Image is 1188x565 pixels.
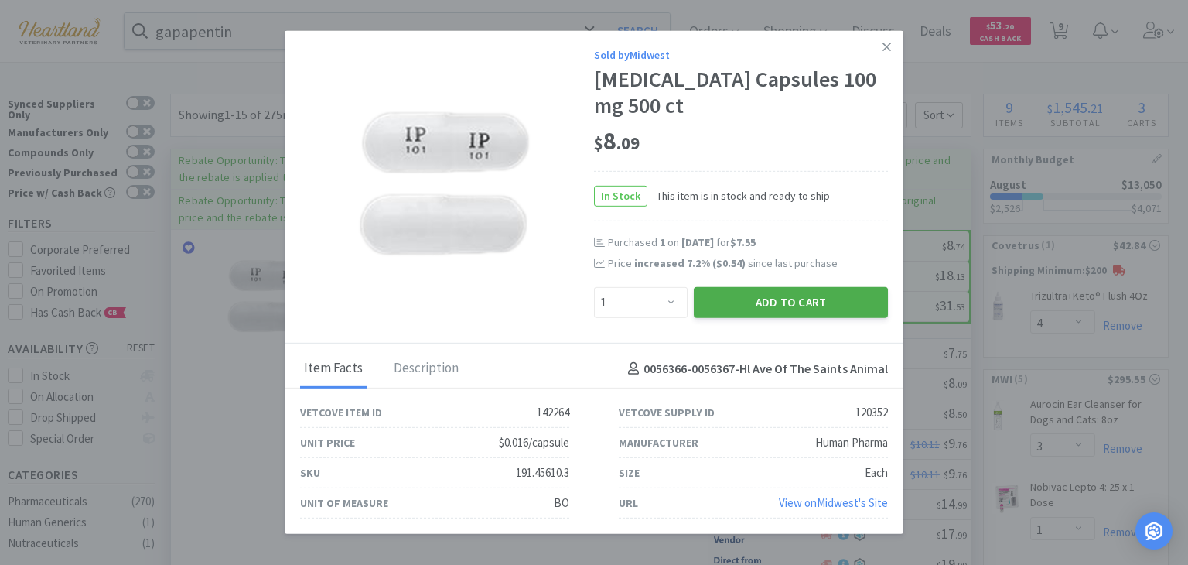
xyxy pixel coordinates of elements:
[865,464,888,482] div: Each
[300,464,320,481] div: SKU
[608,235,888,251] div: Purchased on for
[595,187,647,206] span: In Stock
[619,404,715,421] div: Vetcove Supply ID
[619,495,638,512] div: URL
[300,434,355,451] div: Unit Price
[537,403,569,422] div: 142264
[694,287,888,318] button: Add to Cart
[622,359,888,379] h4: 0056366-0056367 - Hl Ave Of The Saints Animal
[619,464,640,481] div: Size
[815,433,888,452] div: Human Pharma
[594,132,603,153] span: $
[647,187,830,204] span: This item is in stock and ready to ship
[681,235,714,249] span: [DATE]
[594,46,888,63] div: Sold by Midwest
[516,464,569,482] div: 191.45610.3
[616,132,640,153] span: . 09
[390,350,463,389] div: Description
[730,235,756,249] span: $7.55
[554,494,569,512] div: BO
[608,255,888,272] div: Price since last purchase
[779,495,888,510] a: View onMidwest's Site
[499,433,569,452] div: $0.016/capsule
[300,495,388,512] div: Unit of Measure
[346,81,548,282] img: 011c75d773da43979a0a76220b86d693_120352.jpg
[594,125,640,156] span: 8
[619,434,698,451] div: Manufacturer
[855,403,888,422] div: 120352
[300,404,382,421] div: Vetcove Item ID
[594,67,888,118] div: [MEDICAL_DATA] Capsules 100 mg 500 ct
[300,350,367,389] div: Item Facts
[634,256,746,270] span: increased 7.2 % ( )
[716,256,742,270] span: $0.54
[1135,512,1173,550] div: Open Intercom Messenger
[660,235,665,249] span: 1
